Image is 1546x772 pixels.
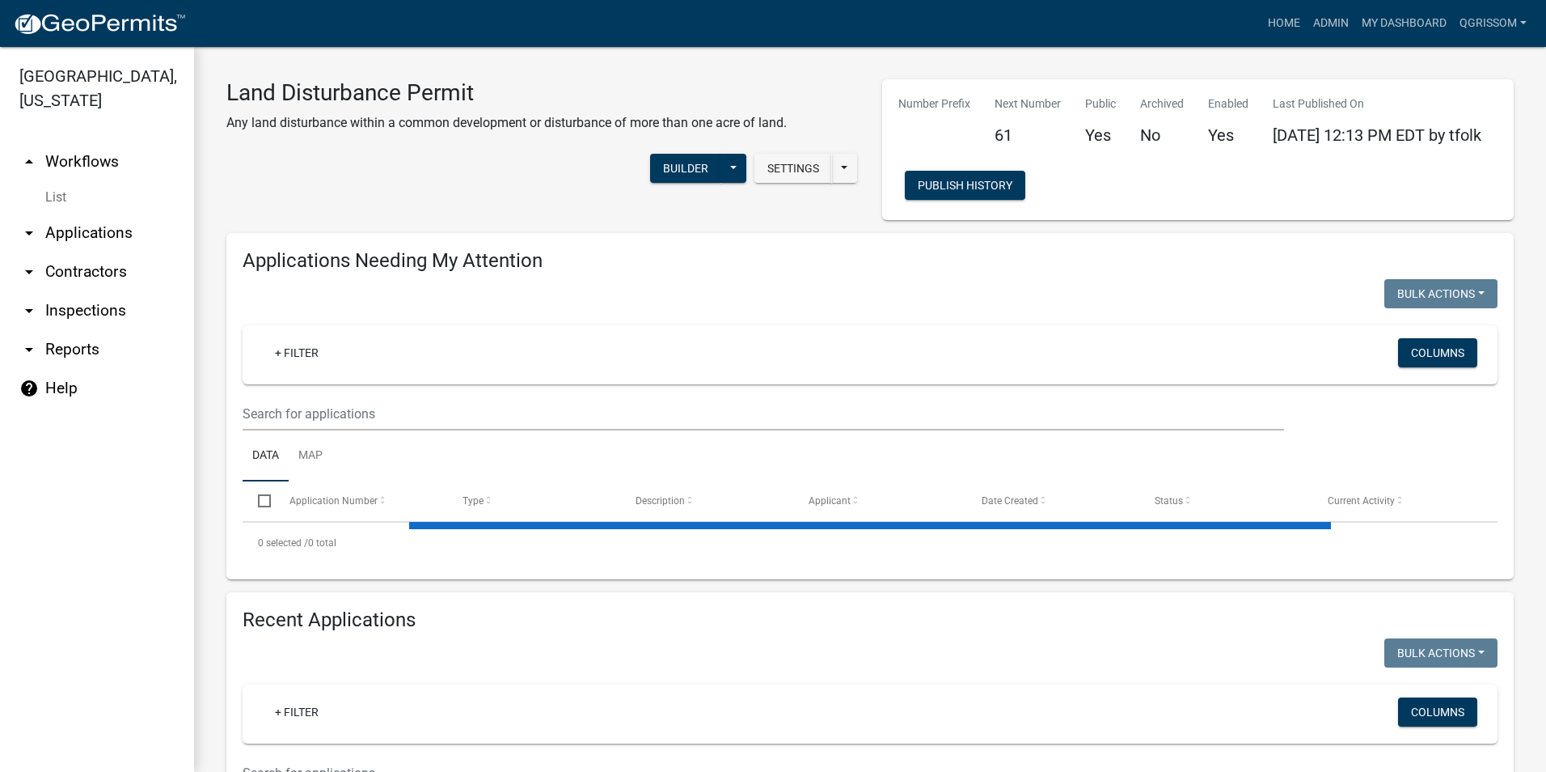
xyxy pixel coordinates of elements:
datatable-header-cell: Type [446,481,619,520]
h5: 61 [995,125,1061,145]
button: Bulk Actions [1384,279,1497,308]
a: + Filter [262,698,332,727]
button: Builder [650,154,721,183]
datatable-header-cell: Description [620,481,793,520]
p: Any land disturbance within a common development or disturbance of more than one acre of land. [226,113,787,133]
a: + Filter [262,338,332,367]
p: Next Number [995,95,1061,112]
span: Date Created [982,495,1038,507]
h4: Applications Needing My Attention [243,249,1497,273]
a: Data [243,431,289,482]
a: Home [1261,8,1307,39]
a: Admin [1307,8,1355,39]
p: Archived [1140,95,1184,112]
datatable-header-cell: Applicant [793,481,966,520]
div: 0 total [243,523,1497,563]
button: Publish History [905,171,1025,200]
a: Map [289,431,332,482]
input: Search for applications [243,397,1284,431]
a: QGrissom [1453,8,1533,39]
i: help [19,379,39,398]
datatable-header-cell: Select [243,481,273,520]
i: arrow_drop_down [19,262,39,282]
p: Enabled [1208,95,1248,112]
h4: Recent Applications [243,609,1497,632]
p: Last Published On [1273,95,1481,112]
button: Columns [1398,338,1477,367]
span: Description [636,495,685,507]
i: arrow_drop_down [19,301,39,320]
datatable-header-cell: Status [1139,481,1312,520]
i: arrow_drop_down [19,340,39,359]
h3: Land Disturbance Permit [226,79,787,107]
span: [DATE] 12:13 PM EDT by tfolk [1273,125,1481,145]
h5: Yes [1085,125,1116,145]
datatable-header-cell: Date Created [966,481,1139,520]
button: Settings [754,154,832,183]
datatable-header-cell: Application Number [273,481,446,520]
span: Applicant [809,495,851,507]
datatable-header-cell: Current Activity [1312,481,1485,520]
wm-modal-confirm: Workflow Publish History [905,180,1025,193]
h5: No [1140,125,1184,145]
a: My Dashboard [1355,8,1453,39]
i: arrow_drop_down [19,223,39,243]
button: Bulk Actions [1384,638,1497,668]
span: Type [463,495,484,507]
button: Columns [1398,698,1477,727]
span: Status [1155,495,1183,507]
span: 0 selected / [258,537,308,549]
p: Number Prefix [898,95,970,112]
h5: Yes [1208,125,1248,145]
span: Application Number [289,495,378,507]
p: Public [1085,95,1116,112]
span: Current Activity [1328,495,1395,507]
i: arrow_drop_up [19,152,39,172]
